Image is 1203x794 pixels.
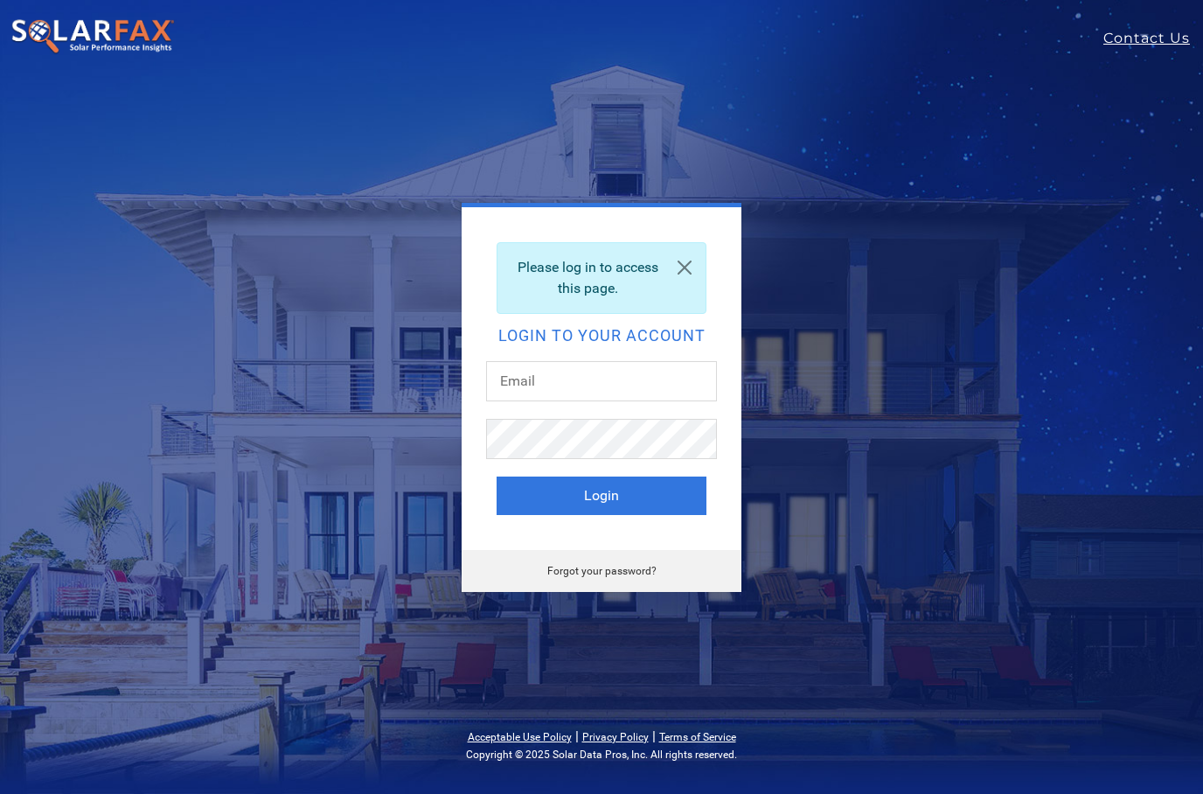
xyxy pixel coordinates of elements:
span: | [652,728,656,744]
span: | [575,728,579,744]
a: Forgot your password? [547,565,657,577]
a: Acceptable Use Policy [468,731,572,743]
a: Contact Us [1103,28,1203,49]
div: Please log in to access this page. [497,242,706,314]
input: Email [486,361,717,401]
a: Privacy Policy [582,731,649,743]
button: Login [497,477,706,515]
a: Terms of Service [659,731,736,743]
a: Close [664,243,706,292]
h2: Login to your account [497,328,706,344]
img: SolarFax [10,18,175,55]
